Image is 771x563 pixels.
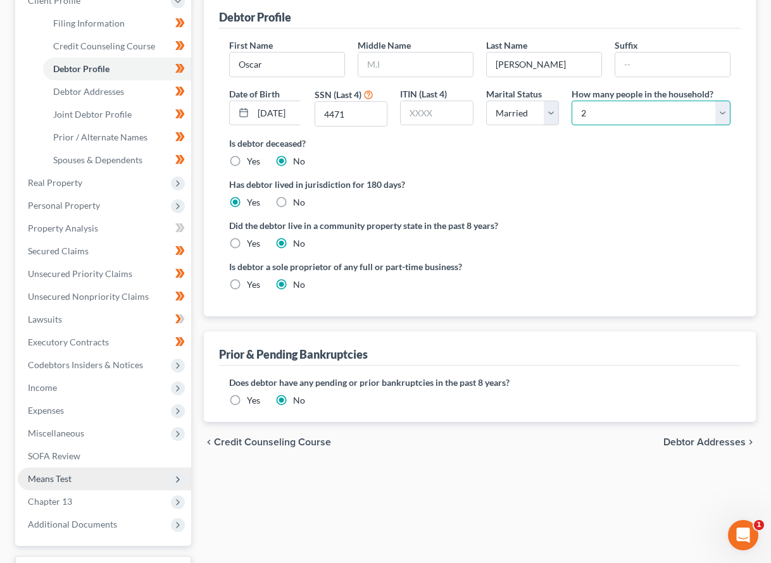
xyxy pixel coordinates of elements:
label: Is debtor a sole proprietor of any full or part-time business? [229,260,473,273]
span: Joint Debtor Profile [53,109,132,120]
label: First Name [229,39,273,52]
span: SOFA Review [28,450,80,461]
a: Spouses & Dependents [43,149,191,171]
i: chevron_right [746,437,756,447]
label: No [293,155,305,168]
label: ITIN (Last 4) [400,87,447,101]
label: Does debtor have any pending or prior bankruptcies in the past 8 years? [229,376,731,389]
input: -- [230,53,344,77]
span: Codebtors Insiders & Notices [28,359,143,370]
a: Property Analysis [18,217,191,240]
label: SSN (Last 4) [315,88,361,101]
span: Income [28,382,57,393]
span: Debtor Addresses [663,437,746,447]
span: Secured Claims [28,245,89,256]
a: Filing Information [43,12,191,35]
label: No [293,394,305,407]
a: Credit Counseling Course [43,35,191,58]
input: M.I [358,53,473,77]
span: Expenses [28,405,64,416]
label: Date of Birth [229,87,280,101]
label: Yes [247,196,260,209]
span: Property Analysis [28,223,98,233]
span: Filing Information [53,18,125,28]
label: Yes [247,278,260,291]
input: XXXX [315,102,387,126]
span: Executory Contracts [28,337,109,347]
input: XXXX [401,101,472,125]
label: Yes [247,394,260,407]
label: Has debtor lived in jurisdiction for 180 days? [229,178,731,191]
label: Suffix [615,39,638,52]
label: Yes [247,237,260,250]
div: Prior & Pending Bankruptcies [219,347,368,362]
span: Lawsuits [28,314,62,325]
span: Prior / Alternate Names [53,132,147,142]
span: Spouses & Dependents [53,154,142,165]
div: Debtor Profile [219,9,291,25]
label: Did the debtor live in a community property state in the past 8 years? [229,219,731,232]
label: No [293,278,305,291]
iframe: Intercom live chat [728,520,758,550]
a: Joint Debtor Profile [43,103,191,126]
span: Means Test [28,473,72,484]
label: Is debtor deceased? [229,137,731,150]
a: Lawsuits [18,308,191,331]
button: Debtor Addresses chevron_right [663,437,756,447]
input: -- [615,53,730,77]
span: Debtor Addresses [53,86,124,97]
span: Additional Documents [28,519,117,529]
span: Chapter 13 [28,496,72,507]
span: Personal Property [28,200,100,211]
label: How many people in the household? [572,87,713,101]
a: SOFA Review [18,445,191,467]
span: Credit Counseling Course [53,40,155,51]
i: chevron_left [204,437,214,447]
span: Real Property [28,177,82,188]
button: chevron_left Credit Counseling Course [204,437,331,447]
a: Unsecured Priority Claims [18,263,191,285]
input: -- [487,53,601,77]
label: No [293,237,305,250]
a: Prior / Alternate Names [43,126,191,149]
a: Secured Claims [18,240,191,263]
label: Middle Name [358,39,411,52]
a: Unsecured Nonpriority Claims [18,285,191,308]
label: Last Name [486,39,527,52]
label: No [293,196,305,209]
a: Executory Contracts [18,331,191,354]
span: Unsecured Priority Claims [28,268,132,279]
span: Debtor Profile [53,63,110,74]
span: Miscellaneous [28,428,84,438]
span: 1 [754,520,764,530]
span: Credit Counseling Course [214,437,331,447]
label: Yes [247,155,260,168]
input: MM/DD/YYYY [253,101,304,125]
label: Marital Status [486,87,542,101]
a: Debtor Addresses [43,80,191,103]
a: Debtor Profile [43,58,191,80]
span: Unsecured Nonpriority Claims [28,291,149,302]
